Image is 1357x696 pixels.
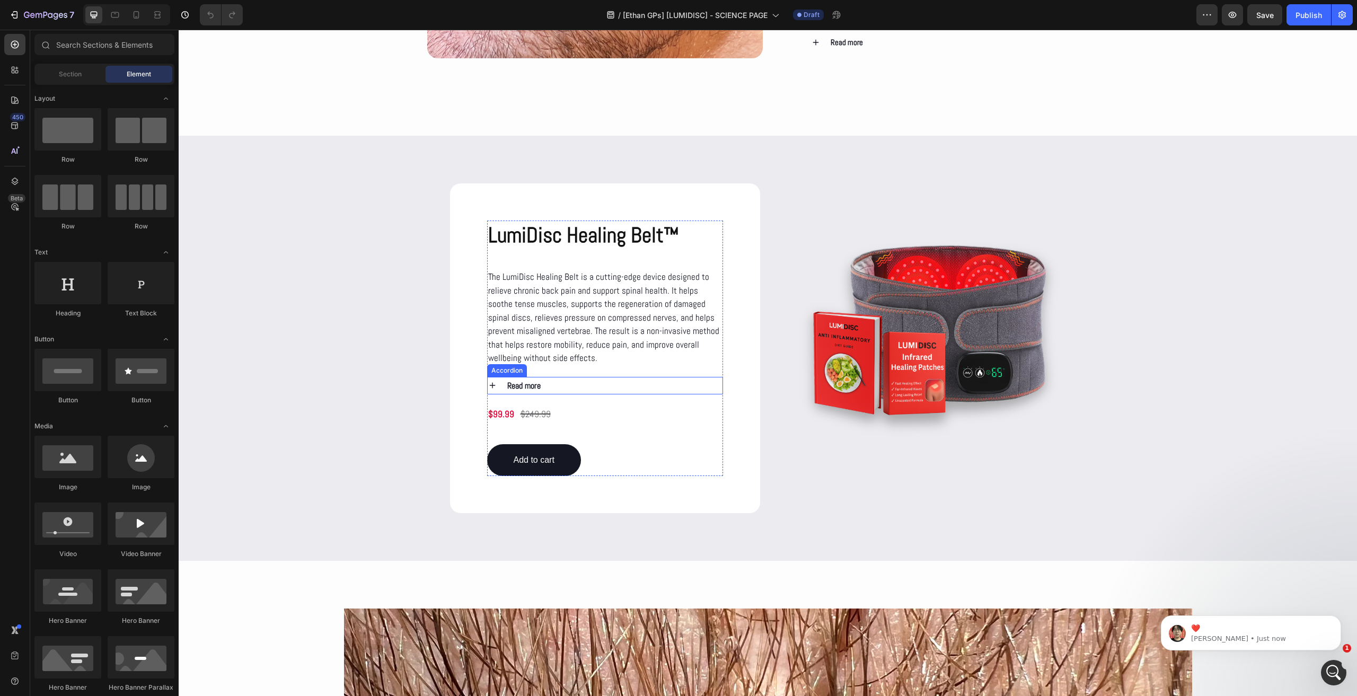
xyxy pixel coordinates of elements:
div: Hero Banner [34,683,101,692]
div: Undo/Redo [200,4,243,25]
button: Publish [1286,4,1331,25]
div: Button [108,395,174,405]
span: Text [34,248,48,257]
div: Image [108,482,174,492]
div: $249.99 [341,375,373,394]
div: Video Banner [108,549,174,559]
div: Hero Banner [34,616,101,625]
span: Toggle open [157,90,174,107]
div: $99.99 [309,375,337,394]
div: Text Block [108,309,174,318]
span: 1 [1343,644,1351,653]
span: Button [34,334,54,344]
span: Media [34,421,53,431]
img: gempages_575915822975812170-8d399e9d-3892-41aa-bb3d-12764c3d4608.png [597,154,907,464]
div: Row [108,155,174,164]
span: / [618,10,621,21]
div: Video [34,549,101,559]
iframe: Design area [179,30,1357,696]
button: Add to cart [309,415,402,446]
span: Toggle open [157,244,174,261]
span: Toggle open [157,331,174,348]
span: Toggle open [157,418,174,435]
div: Image [34,482,101,492]
div: Beta [8,194,25,202]
span: Draft [804,10,820,20]
div: Hero Banner [108,616,174,625]
div: Hero Banner Parallax [108,683,174,692]
p: 7 [69,8,74,21]
div: Row [34,222,101,231]
div: Accordion [311,336,346,346]
span: Element [127,69,151,79]
div: Add to cart [335,423,376,438]
div: Button [34,395,101,405]
button: 7 [4,4,79,25]
p: The LumiDisc Healing Belt is a cutting-edge device designed to relieve chronic back pain and supp... [310,241,543,336]
iframe: Intercom notifications message [1145,593,1357,667]
div: Row [34,155,101,164]
div: Publish [1296,10,1322,21]
span: Section [59,69,82,79]
h2: LumiDisc Healing Belt™ [309,191,544,221]
strong: Read more [329,350,362,362]
span: Layout [34,94,55,103]
span: [Ethan GPs] [LUMIDISC] - SCIENCE PAGE [623,10,768,21]
div: 450 [10,113,25,121]
iframe: Intercom live chat [1321,660,1346,685]
div: Row [108,222,174,231]
button: Save [1247,4,1282,25]
div: Heading [34,309,101,318]
input: Search Sections & Elements [34,34,174,55]
span: Save [1256,11,1274,20]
